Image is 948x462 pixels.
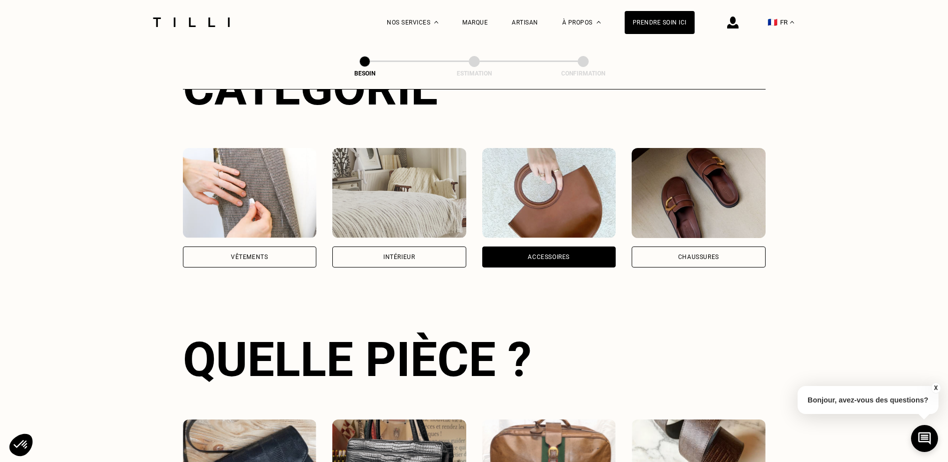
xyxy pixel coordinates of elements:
[315,70,415,77] div: Besoin
[798,386,939,414] p: Bonjour, avez-vous des questions?
[424,70,524,77] div: Estimation
[512,19,538,26] a: Artisan
[482,148,616,238] img: Accessoires
[768,17,778,27] span: 🇫🇷
[625,11,695,34] a: Prendre soin ici
[434,21,438,23] img: Menu déroulant
[332,148,466,238] img: Intérieur
[597,21,601,23] img: Menu déroulant à propos
[149,17,233,27] img: Logo du service de couturière Tilli
[790,21,794,23] img: menu déroulant
[632,148,766,238] img: Chaussures
[183,148,317,238] img: Vêtements
[183,331,766,387] div: Quelle pièce ?
[462,19,488,26] a: Marque
[533,70,633,77] div: Confirmation
[931,382,941,393] button: X
[528,254,570,260] div: Accessoires
[727,16,739,28] img: icône connexion
[678,254,719,260] div: Chaussures
[231,254,268,260] div: Vêtements
[383,254,415,260] div: Intérieur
